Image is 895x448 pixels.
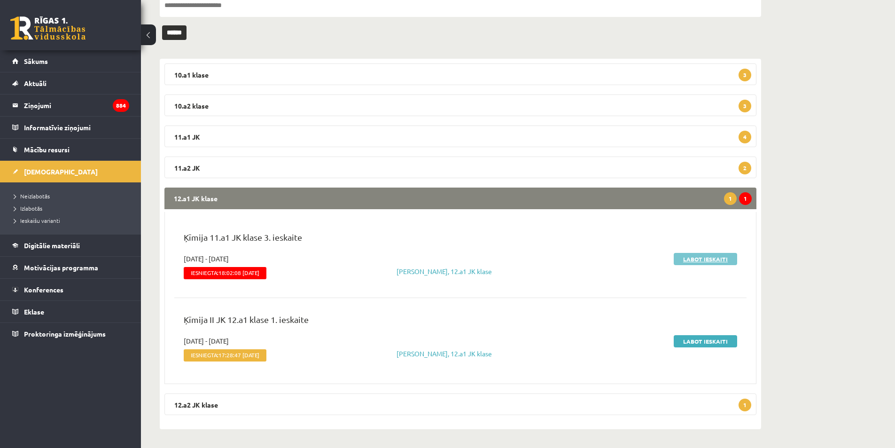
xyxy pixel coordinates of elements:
[12,161,129,182] a: [DEMOGRAPHIC_DATA]
[739,192,752,205] span: 1
[12,323,129,345] a: Proktoringa izmēģinājums
[14,216,132,225] a: Ieskaišu varianti
[164,63,756,85] legend: 10.a1 klase
[164,393,756,415] legend: 12.a2 JK klase
[24,330,106,338] span: Proktoringa izmēģinājums
[12,279,129,300] a: Konferences
[739,131,751,143] span: 4
[739,100,751,112] span: 3
[184,231,737,248] p: Ķīmija 11.a1 JK klase 3. ieskaite
[14,204,132,212] a: Izlabotās
[397,267,492,275] a: [PERSON_NAME], 12.a1 JK klase
[12,117,129,138] a: Informatīvie ziņojumi
[10,16,86,40] a: Rīgas 1. Tālmācības vidusskola
[24,241,80,250] span: Digitālie materiāli
[24,285,63,294] span: Konferences
[14,192,50,200] span: Neizlabotās
[24,263,98,272] span: Motivācijas programma
[724,192,737,205] span: 1
[24,167,98,176] span: [DEMOGRAPHIC_DATA]
[24,307,44,316] span: Eklase
[184,336,229,346] span: [DATE] - [DATE]
[12,257,129,278] a: Motivācijas programma
[739,162,751,174] span: 2
[164,126,756,147] legend: 11.a1 JK
[14,204,42,212] span: Izlabotās
[12,139,129,160] a: Mācību resursi
[12,72,129,94] a: Aktuāli
[12,50,129,72] a: Sākums
[24,117,129,138] legend: Informatīvie ziņojumi
[184,254,229,264] span: [DATE] - [DATE]
[24,79,47,87] span: Aktuāli
[113,99,129,112] i: 884
[14,192,132,200] a: Neizlabotās
[24,57,48,65] span: Sākums
[164,94,756,116] legend: 10.a2 klase
[218,269,259,276] span: 18:02:08 [DATE]
[12,301,129,322] a: Eklase
[184,267,266,279] span: Iesniegta:
[397,349,492,358] a: [PERSON_NAME], 12.a1 JK klase
[674,335,737,347] a: Labot ieskaiti
[739,69,751,81] span: 3
[184,313,737,330] p: Ķīmija II JK 12.a1 klase 1. ieskaite
[164,188,756,209] legend: 12.a1 JK klase
[14,217,60,224] span: Ieskaišu varianti
[12,94,129,116] a: Ziņojumi884
[24,145,70,154] span: Mācību resursi
[674,253,737,265] a: Labot ieskaiti
[218,352,259,358] span: 17:28:47 [DATE]
[184,349,266,362] span: Iesniegta:
[164,157,756,178] legend: 11.a2 JK
[24,94,129,116] legend: Ziņojumi
[739,399,751,411] span: 1
[12,235,129,256] a: Digitālie materiāli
